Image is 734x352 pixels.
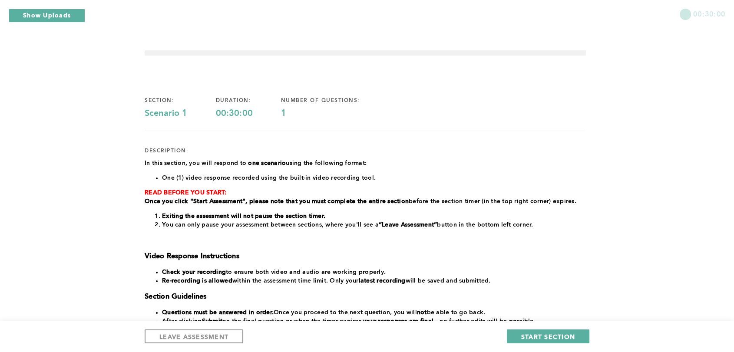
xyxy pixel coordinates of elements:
strong: READ BEFORE YOU START: [145,190,227,196]
span: In this section, you will respond to [145,160,248,166]
li: within the assessment time limit. Only your will be saved and submitted. [162,276,586,285]
span: 00:30:00 [693,9,725,19]
strong: one scenario [248,160,286,166]
strong: “Leave Assessment” [379,222,437,228]
span: using the following format: [286,160,367,166]
strong: Questions must be answered in order. [162,309,274,316]
strong: Submit [202,318,223,324]
strong: not [417,309,427,316]
button: LEAVE ASSESSMENT [145,329,243,343]
div: duration: [216,97,281,104]
div: 1 [281,109,388,119]
strong: Exiting the assessment will not pause the section timer. [162,213,325,219]
div: section: [145,97,216,104]
div: description: [145,148,188,155]
div: number of questions: [281,97,388,104]
h3: Section Guidelines [145,293,586,301]
strong: Check your recording [162,269,226,275]
span: START SECTION [521,332,575,341]
strong: Once you click "Start Assessment", please note that you must complete the entire section [145,198,409,204]
p: before the section timer (in the top right corner) expires. [145,197,586,206]
strong: Re-recording is allowed [162,278,232,284]
span: LEAVE ASSESSMENT [159,332,228,341]
button: START SECTION [507,329,589,343]
li: to ensure both video and audio are working properly. [162,268,586,276]
button: Show Uploads [9,9,85,23]
h3: Video Response Instructions [145,252,586,261]
li: After clicking on the final question or when the timer expires, —no further edits will be possible. [162,317,586,326]
span: One (1) video response recorded using the built-in video recording tool. [162,175,376,181]
strong: latest recording [359,278,406,284]
div: 00:30:00 [216,109,281,119]
strong: your responses are final [363,318,433,324]
li: You can only pause your assessment between sections, where you'll see a button in the bottom left... [162,220,586,229]
div: Scenario 1 [145,109,216,119]
li: Once you proceed to the next question, you will be able to go back. [162,308,586,317]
